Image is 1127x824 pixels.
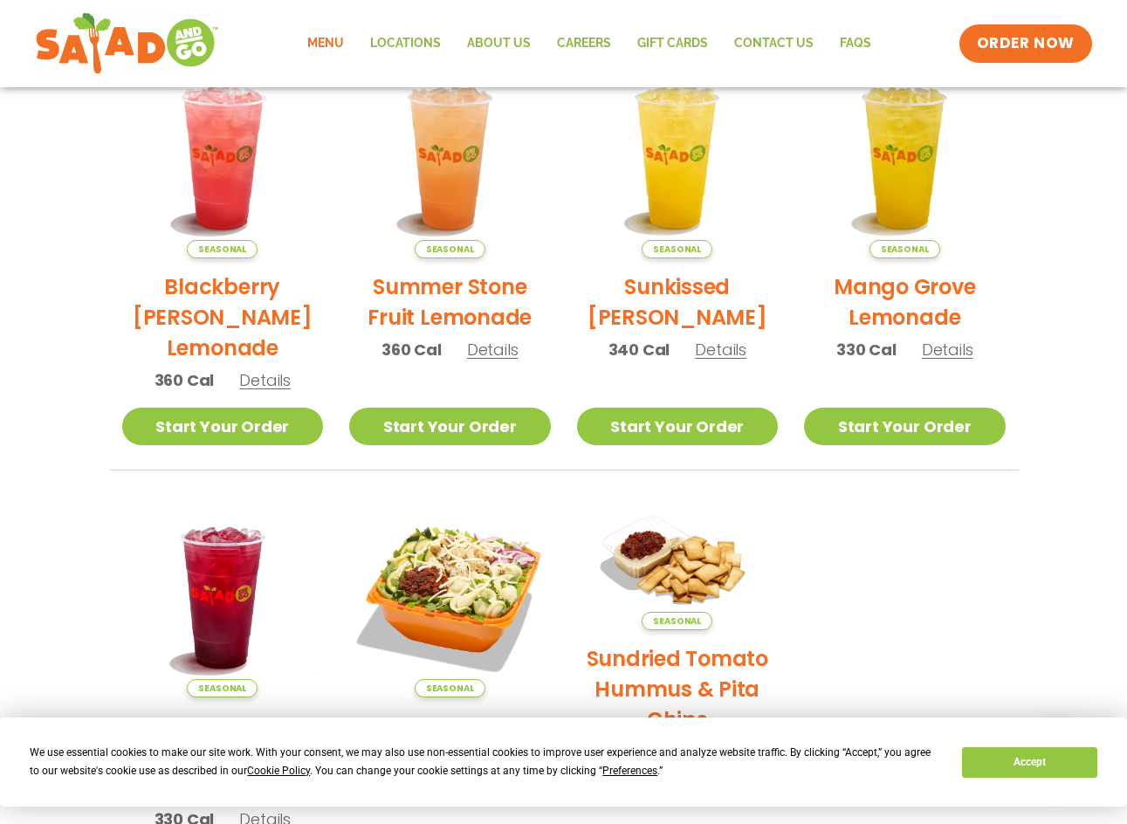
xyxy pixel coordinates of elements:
[721,24,827,64] a: Contact Us
[959,24,1092,63] a: ORDER NOW
[577,271,779,333] h2: Sunkissed [PERSON_NAME]
[642,612,712,630] span: Seasonal
[381,338,442,361] span: 360 Cal
[155,368,215,392] span: 360 Cal
[577,408,779,445] a: Start Your Order
[415,240,485,258] span: Seasonal
[122,271,324,363] h2: Blackberry [PERSON_NAME] Lemonade
[349,711,551,772] h2: Tuscan Summer Salad
[122,711,324,802] h2: Black Cherry Orchard Lemonade
[30,744,941,780] div: We use essential cookies to make our site work. With your consent, we may also use non-essential ...
[836,338,897,361] span: 330 Cal
[977,33,1075,54] span: ORDER NOW
[349,271,551,333] h2: Summer Stone Fruit Lemonade
[349,408,551,445] a: Start Your Order
[122,408,324,445] a: Start Your Order
[922,339,973,360] span: Details
[804,408,1006,445] a: Start Your Order
[962,747,1096,778] button: Accept
[804,57,1006,258] img: Product photo for Mango Grove Lemonade
[294,24,884,64] nav: Menu
[577,643,779,735] h2: Sundried Tomato Hummus & Pita Chips
[467,339,519,360] span: Details
[187,240,258,258] span: Seasonal
[544,24,624,64] a: Careers
[294,24,357,64] a: Menu
[608,338,670,361] span: 340 Cal
[415,679,485,697] span: Seasonal
[804,271,1006,333] h2: Mango Grove Lemonade
[122,497,324,698] img: Product photo for Black Cherry Orchard Lemonade
[357,24,454,64] a: Locations
[869,240,940,258] span: Seasonal
[247,765,310,777] span: Cookie Policy
[239,369,291,391] span: Details
[695,339,746,360] span: Details
[602,765,657,777] span: Preferences
[827,24,884,64] a: FAQs
[624,24,721,64] a: GIFT CARDS
[122,57,324,258] img: Product photo for Blackberry Bramble Lemonade
[577,497,779,631] img: Product photo for Sundried Tomato Hummus & Pita Chips
[454,24,544,64] a: About Us
[349,57,551,258] img: Product photo for Summer Stone Fruit Lemonade
[35,9,219,79] img: new-SAG-logo-768×292
[577,57,779,258] img: Product photo for Sunkissed Yuzu Lemonade
[187,679,258,697] span: Seasonal
[642,240,712,258] span: Seasonal
[349,497,551,698] img: Product photo for Tuscan Summer Salad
